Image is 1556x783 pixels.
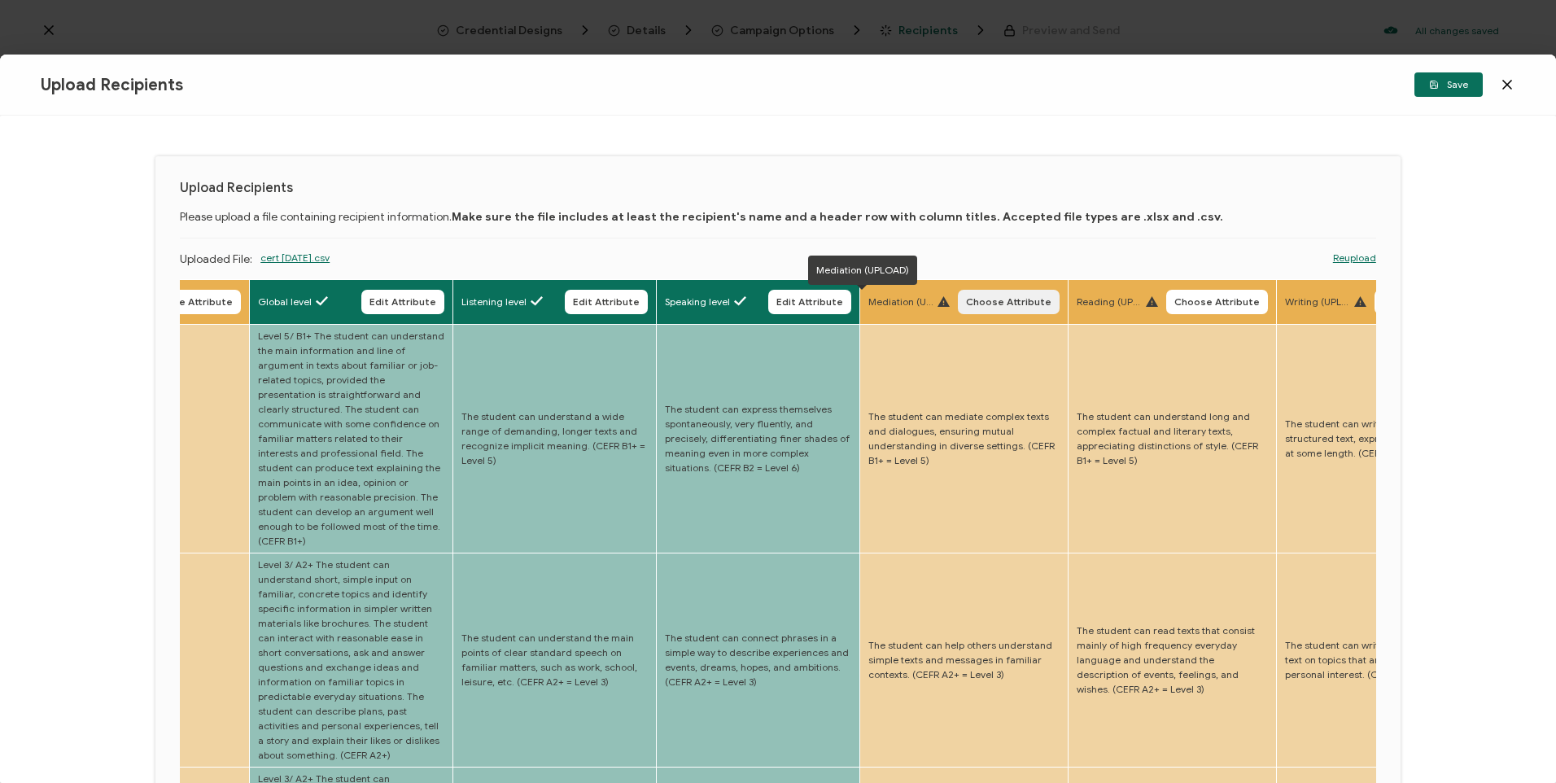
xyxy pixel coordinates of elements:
[1069,325,1277,553] td: The student can understand long and complex factual and literary texts, appreciating distinctions...
[565,290,648,314] button: Edit Attribute
[657,325,860,553] td: The student can express themselves spontaneously, very fluently, and precisely, differentiating f...
[1429,80,1468,90] span: Save
[768,290,851,314] button: Edit Attribute
[860,325,1069,553] td: The student can mediate complex texts and dialogues, ensuring mutual understanding in diverse set...
[1414,72,1483,97] button: Save
[808,256,917,285] div: Mediation (UPLOAD)
[139,290,241,314] button: Choose Attribute
[1277,325,1485,553] td: The student can write clear, well-structured text, expressing points of view at some length. (CEF...
[665,295,730,309] span: Speaking level
[860,553,1069,768] td: The student can help others understand simple texts and messages in familiar contexts. (CEFR A2+ ...
[1285,295,1350,309] span: Writing (UPLOAD)
[180,181,1376,196] h1: Upload Recipients
[250,325,453,553] td: Level 5/ B1+ The student can understand the main information and line of argument in texts about ...
[1333,251,1376,265] a: Reupload
[180,208,1376,225] p: Please upload a file containing recipient information.
[958,290,1060,314] button: Choose Attribute
[868,295,933,309] span: Mediation (UPLOAD)
[657,553,860,768] td: The student can connect phrases in a simple way to describe experiences and events, dreams, hopes...
[453,325,657,553] td: The student can understand a wide range of demanding, longer texts and recognize implicit meaning...
[361,290,444,314] button: Edit Attribute
[180,251,252,271] p: Uploaded File:
[776,297,843,307] span: Edit Attribute
[452,210,1223,224] b: Make sure the file includes at least the recipient's name and a header row with column titles. Ac...
[369,297,436,307] span: Edit Attribute
[1174,297,1260,307] span: Choose Attribute
[1475,705,1556,783] iframe: Chat Widget
[250,553,453,768] td: Level 3/ A2+ The student can understand short, simple input on familiar, concrete topics and iden...
[573,297,640,307] span: Edit Attribute
[1077,295,1142,309] span: Reading (UPLOAD)
[1277,553,1485,768] td: The student can write simple connected text on topics that are familiar or of personal interest. ...
[453,553,657,768] td: The student can understand the main points of clear standard speech on familiar matters, such as ...
[1166,290,1268,314] button: Choose Attribute
[258,295,312,309] span: Global level
[41,75,183,95] span: Upload Recipients
[260,251,330,291] span: cert [DATE].csv
[1069,553,1277,768] td: The student can read texts that consist mainly of high frequency everyday language and understand...
[966,297,1051,307] span: Choose Attribute
[147,297,233,307] span: Choose Attribute
[461,295,527,309] span: Listening level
